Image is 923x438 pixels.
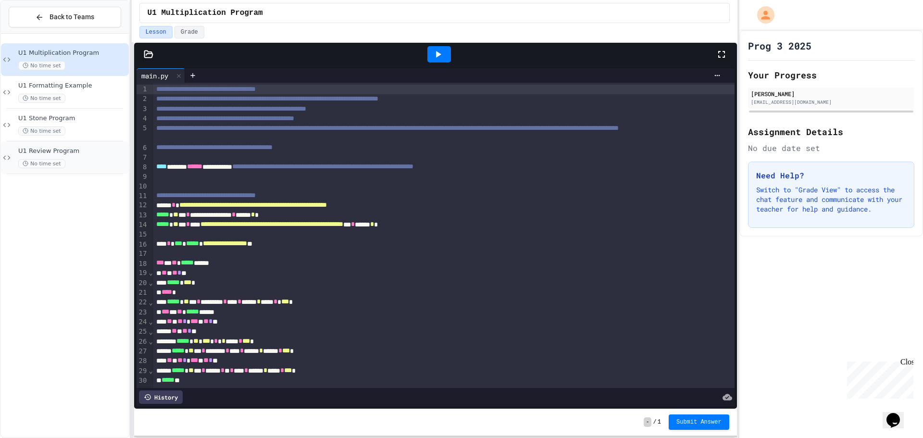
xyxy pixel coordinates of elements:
[137,240,149,250] div: 16
[644,417,651,427] span: -
[148,299,153,306] span: Fold line
[137,94,149,104] div: 2
[148,328,153,336] span: Fold line
[137,85,149,94] div: 1
[748,142,914,154] div: No due date set
[137,356,149,366] div: 28
[139,26,173,38] button: Lesson
[137,298,149,307] div: 22
[18,94,65,103] span: No time set
[137,200,149,210] div: 12
[137,337,149,347] div: 26
[18,61,65,70] span: No time set
[137,230,149,239] div: 15
[883,400,913,428] iframe: chat widget
[137,153,149,163] div: 7
[137,249,149,259] div: 17
[137,124,149,143] div: 5
[137,278,149,288] div: 20
[137,143,149,153] div: 6
[676,418,722,426] span: Submit Answer
[137,308,149,317] div: 23
[748,39,811,52] h1: Prog 3 2025
[139,390,183,404] div: History
[137,220,149,230] div: 14
[748,125,914,138] h2: Assignment Details
[18,82,127,90] span: U1 Formatting Example
[137,182,149,191] div: 10
[669,414,729,430] button: Submit Answer
[148,338,153,345] span: Fold line
[658,418,661,426] span: 1
[137,191,149,201] div: 11
[137,366,149,376] div: 29
[751,89,911,98] div: [PERSON_NAME]
[137,211,149,220] div: 13
[175,26,204,38] button: Grade
[4,4,66,61] div: Chat with us now!Close
[148,7,263,19] span: U1 Multiplication Program
[137,386,149,396] div: 31
[653,418,657,426] span: /
[756,170,906,181] h3: Need Help?
[18,147,127,155] span: U1 Review Program
[751,99,911,106] div: [EMAIL_ADDRESS][DOMAIN_NAME]
[748,68,914,82] h2: Your Progress
[137,68,185,83] div: main.py
[18,126,65,136] span: No time set
[137,71,173,81] div: main.py
[137,163,149,172] div: 8
[50,12,94,22] span: Back to Teams
[137,376,149,386] div: 30
[137,347,149,356] div: 27
[756,185,906,214] p: Switch to "Grade View" to access the chat feature and communicate with your teacher for help and ...
[137,104,149,114] div: 3
[9,7,121,27] button: Back to Teams
[137,259,149,269] div: 18
[148,367,153,375] span: Fold line
[18,159,65,168] span: No time set
[18,114,127,123] span: U1 Stone Program
[18,49,127,57] span: U1 Multiplication Program
[148,318,153,325] span: Fold line
[137,114,149,124] div: 4
[137,172,149,182] div: 9
[843,358,913,399] iframe: chat widget
[137,327,149,337] div: 25
[747,4,777,26] div: My Account
[148,269,153,276] span: Fold line
[137,268,149,278] div: 19
[137,288,149,298] div: 21
[148,279,153,287] span: Fold line
[137,317,149,327] div: 24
